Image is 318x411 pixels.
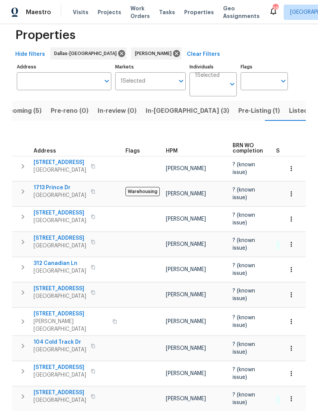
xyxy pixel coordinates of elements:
span: Geo Assignments [223,5,260,20]
span: [GEOGRAPHIC_DATA] [34,371,86,379]
span: [PERSON_NAME] [166,396,206,401]
span: 104 Cold Track Dr [34,338,86,346]
button: Open [227,79,238,89]
span: BRN WO completion [233,143,263,154]
label: Markets [115,65,186,69]
span: 1 Selected [120,78,145,84]
span: Summary [276,148,301,154]
span: Maestro [26,8,51,16]
span: Hide filters [15,50,45,59]
span: [PERSON_NAME] [166,216,206,222]
span: [GEOGRAPHIC_DATA] [34,242,86,250]
span: 312 Canadian Ln [34,260,86,267]
span: ? (known issue) [233,342,255,355]
span: [GEOGRAPHIC_DATA] [34,217,86,224]
span: [STREET_ADDRESS] [34,159,86,166]
span: [PERSON_NAME] [166,371,206,376]
span: Pre-Listing (1) [238,106,280,116]
label: Flags [241,65,288,69]
span: ? (known issue) [233,187,255,200]
span: Projects [98,8,121,16]
span: ? (known issue) [233,162,255,175]
span: [PERSON_NAME] [166,346,206,351]
button: Open [176,76,186,86]
label: Address [17,65,111,69]
div: [PERSON_NAME] [131,47,181,60]
button: Hide filters [12,47,48,62]
span: Work Orders [130,5,150,20]
span: Properties [15,31,75,39]
span: ? (known issue) [233,367,255,380]
span: [PERSON_NAME] [166,319,206,324]
button: Clear Filters [184,47,223,62]
span: [GEOGRAPHIC_DATA] [34,192,86,199]
span: [PERSON_NAME] [166,267,206,272]
span: Warehousing [125,187,160,196]
span: Upcoming (5) [1,106,42,116]
span: [STREET_ADDRESS] [34,389,86,396]
div: Dallas-[GEOGRAPHIC_DATA] [50,47,127,60]
button: Open [101,76,112,86]
span: ? (known issue) [233,288,255,301]
button: Open [278,76,289,86]
span: [GEOGRAPHIC_DATA] [34,292,86,300]
span: In-[GEOGRAPHIC_DATA] (3) [146,106,229,116]
span: ? (known issue) [233,263,255,276]
span: 1713 Prince Dr [34,184,86,192]
span: [STREET_ADDRESS] [34,364,86,371]
span: [PERSON_NAME] [166,242,206,247]
span: [STREET_ADDRESS] [34,285,86,292]
span: In-review (0) [98,106,137,116]
span: Pre-reno (0) [51,106,88,116]
span: Dallas-[GEOGRAPHIC_DATA] [54,50,120,57]
span: [STREET_ADDRESS] [34,310,108,318]
span: [PERSON_NAME] [166,292,206,297]
span: Properties [184,8,214,16]
span: ? (known issue) [233,238,255,251]
span: Clear Filters [187,50,220,59]
div: 38 [273,5,278,12]
span: [PERSON_NAME] [135,50,175,57]
span: Visits [73,8,88,16]
span: [GEOGRAPHIC_DATA] [34,267,86,275]
span: ? (known issue) [233,315,255,328]
span: [GEOGRAPHIC_DATA] [34,346,86,354]
span: 1 Done [277,242,298,249]
span: ? (known issue) [233,392,255,405]
span: [GEOGRAPHIC_DATA] [34,396,86,404]
span: Flags [125,148,140,154]
span: ? (known issue) [233,213,255,226]
span: Address [34,148,56,154]
span: 1 Selected [195,72,220,79]
span: [PERSON_NAME] [166,191,206,197]
span: [STREET_ADDRESS] [34,234,86,242]
label: Individuals [190,65,237,69]
span: Tasks [159,10,175,15]
span: [PERSON_NAME][GEOGRAPHIC_DATA] [34,318,108,333]
span: [GEOGRAPHIC_DATA] [34,166,86,174]
span: [STREET_ADDRESS] [34,209,86,217]
span: [PERSON_NAME] [166,166,206,171]
span: 2 Done [277,396,299,403]
span: HPM [166,148,178,154]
